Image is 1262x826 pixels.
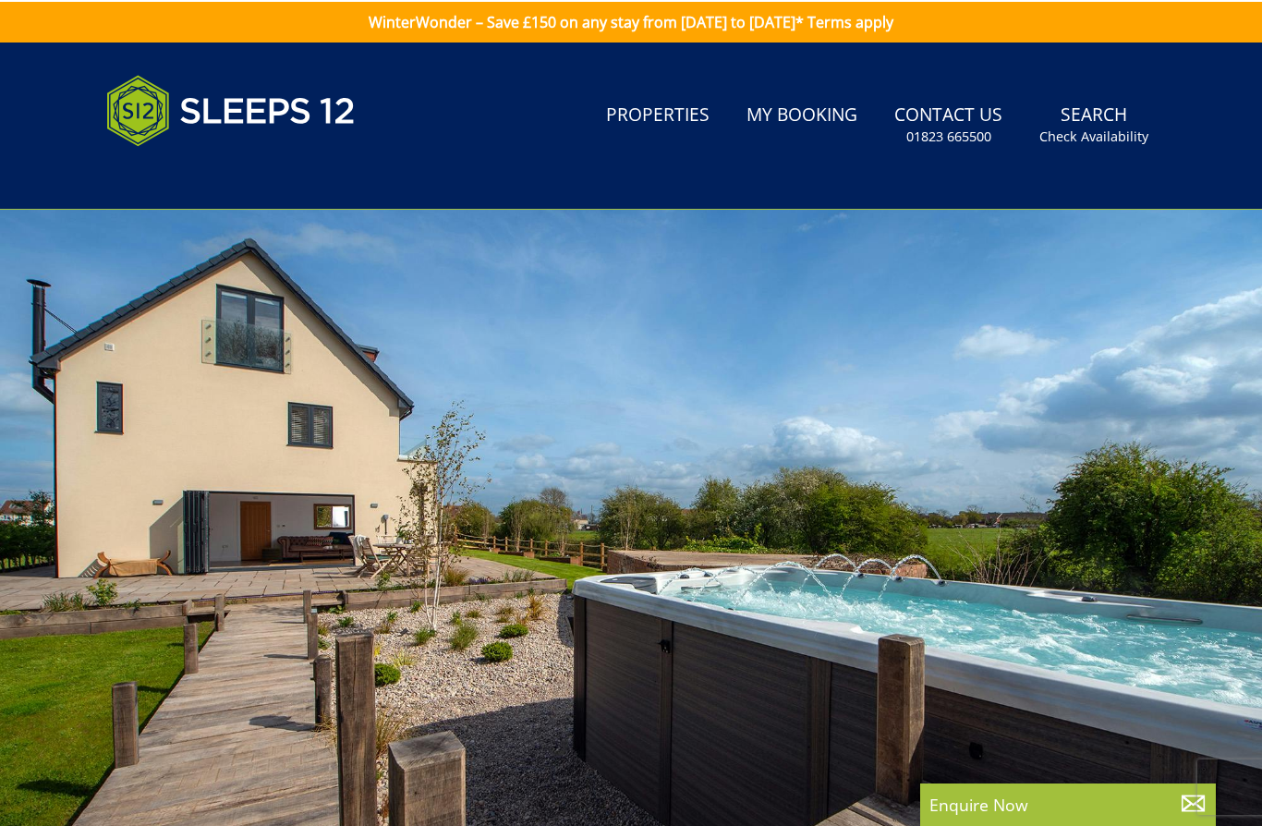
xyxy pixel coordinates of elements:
small: 01823 665500 [906,126,991,144]
a: Properties [599,93,717,135]
a: My Booking [739,93,865,135]
small: Check Availability [1039,126,1148,144]
p: Enquire Now [929,791,1207,815]
a: Contact Us01823 665500 [887,93,1010,153]
img: Sleeps 12 [106,63,356,155]
iframe: Customer reviews powered by Trustpilot [97,166,291,182]
a: SearchCheck Availability [1032,93,1156,153]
